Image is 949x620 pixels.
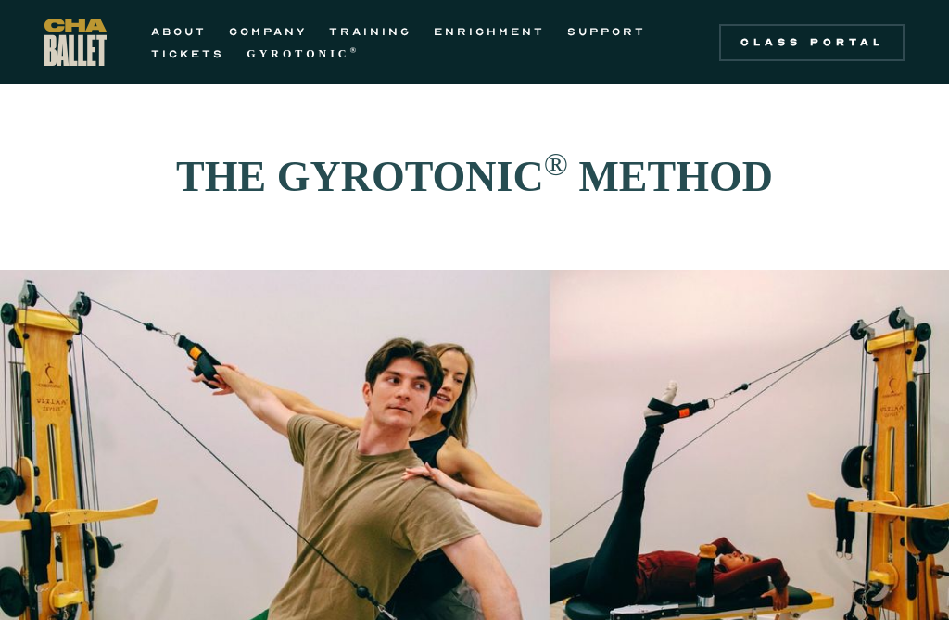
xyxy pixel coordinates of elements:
[151,20,207,43] a: ABOUT
[544,146,568,182] sup: ®
[434,20,545,43] a: ENRICHMENT
[578,153,773,200] strong: METHOD
[719,24,905,61] a: Class Portal
[567,20,646,43] a: SUPPORT
[349,45,360,55] sup: ®
[44,19,107,66] a: home
[247,47,349,60] strong: GYROTONIC
[730,35,893,50] div: Class Portal
[247,43,360,65] a: GYROTONIC®
[151,43,224,65] a: TICKETS
[176,153,544,200] strong: THE GYROTONIC
[229,20,307,43] a: COMPANY
[329,20,411,43] a: TRAINING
